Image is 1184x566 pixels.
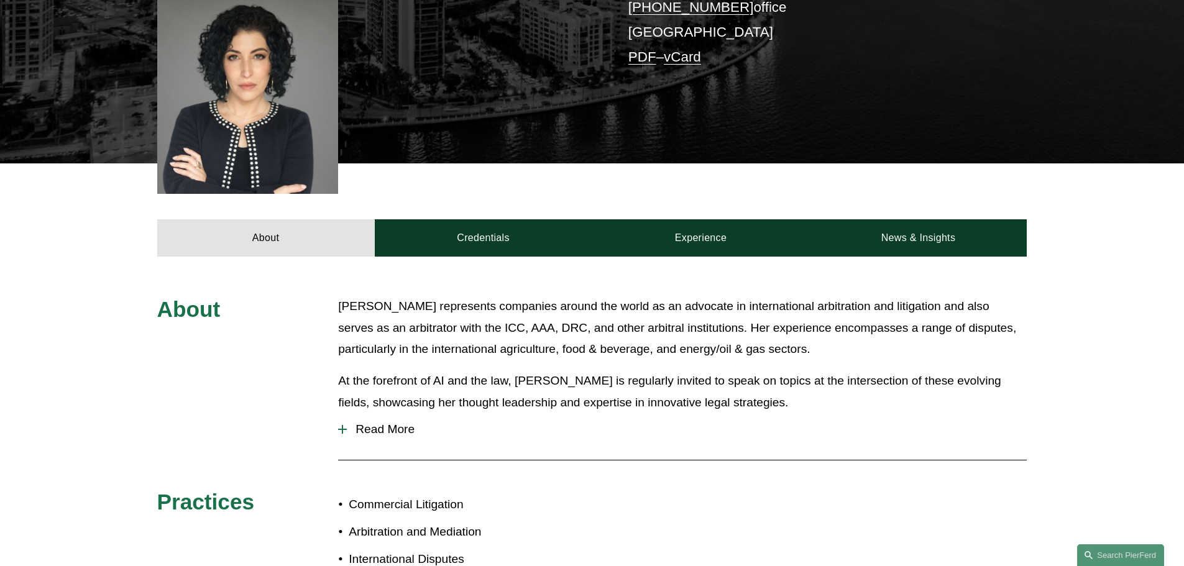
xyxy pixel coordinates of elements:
span: Read More [347,422,1027,436]
span: Practices [157,490,255,514]
button: Read More [338,413,1027,445]
span: About [157,297,221,321]
a: vCard [664,49,701,65]
a: About [157,219,375,257]
p: [PERSON_NAME] represents companies around the world as an advocate in international arbitration a... [338,296,1027,360]
p: At the forefront of AI and the law, [PERSON_NAME] is regularly invited to speak on topics at the ... [338,370,1027,413]
a: Search this site [1077,544,1164,566]
p: Arbitration and Mediation [349,521,592,543]
a: PDF [628,49,656,65]
a: Experience [592,219,810,257]
a: Credentials [375,219,592,257]
a: News & Insights [809,219,1027,257]
p: Commercial Litigation [349,494,592,516]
